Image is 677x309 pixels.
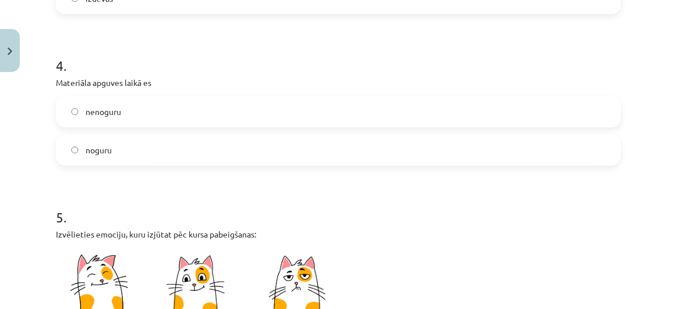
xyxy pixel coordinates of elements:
[71,146,79,154] input: noguru
[8,48,12,55] img: icon-close-lesson-0947bae3869378f0d4975bcd49f059093ad1ed9edebbc8119c70593378902aed.svg
[56,77,621,89] p: Materiāla apguves laikā es
[86,144,112,156] span: noguru
[71,108,79,116] input: nenoguru
[56,189,621,225] h1: 5 .
[56,37,621,73] h1: 4 .
[56,228,621,240] p: Izvēlieties emociju, kuru izjūtat pēc kursa pabeigšanas:
[86,106,121,118] span: nenoguru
